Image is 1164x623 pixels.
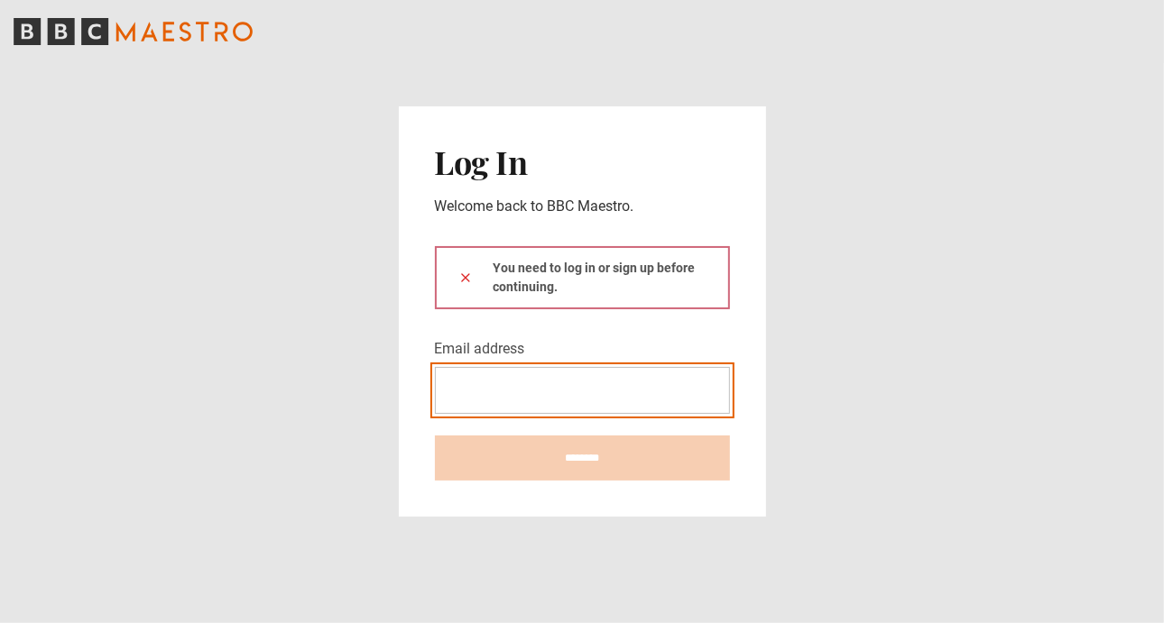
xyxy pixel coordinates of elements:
[435,196,730,217] p: Welcome back to BBC Maestro.
[435,338,525,360] label: Email address
[435,246,730,309] div: You need to log in or sign up before continuing.
[14,18,253,45] svg: BBC Maestro
[435,142,730,180] h2: Log In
